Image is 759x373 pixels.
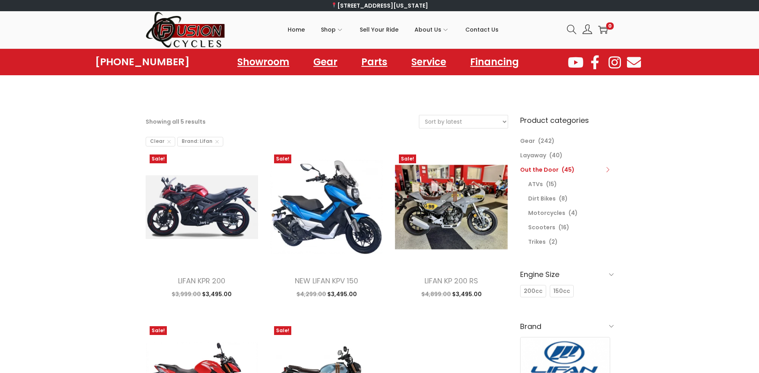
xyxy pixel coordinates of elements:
[305,53,345,71] a: Gear
[520,265,614,284] h6: Engine Size
[520,115,614,126] h6: Product categories
[462,53,527,71] a: Financing
[331,2,428,10] a: [STREET_ADDRESS][US_STATE]
[95,56,190,68] a: [PHONE_NUMBER]
[520,137,535,145] a: Gear
[295,276,358,286] a: NEW LIFAN KPV 150
[146,11,226,48] img: Woostify retina logo
[421,290,425,298] span: $
[528,180,543,188] a: ATVs
[288,12,305,48] a: Home
[419,115,508,128] select: Shop order
[528,238,546,246] a: Trikes
[528,195,556,203] a: Dirt Bikes
[202,290,232,298] span: 3,495.00
[321,12,344,48] a: Shop
[452,290,456,298] span: $
[553,287,570,295] span: 150cc
[288,20,305,40] span: Home
[178,276,225,286] a: LIFAN KPR 200
[421,290,451,298] span: 4,899.00
[146,116,206,127] p: Showing all 5 results
[520,166,559,174] a: Out the Door
[296,290,300,298] span: $
[528,209,565,217] a: Motorcycles
[559,223,569,231] span: (16)
[226,12,561,48] nav: Primary navigation
[538,137,555,145] span: (242)
[524,287,543,295] span: 200cc
[296,290,326,298] span: 4,299.00
[172,290,175,298] span: $
[172,290,201,298] span: 3,999.00
[598,25,608,34] a: 0
[520,151,546,159] a: Layaway
[549,238,558,246] span: (2)
[546,180,557,188] span: (15)
[146,137,175,146] span: Clear
[327,290,331,298] span: $
[403,53,454,71] a: Service
[452,290,482,298] span: 3,495.00
[331,2,337,8] img: 📍
[465,12,499,48] a: Contact Us
[528,223,555,231] a: Scooters
[321,20,336,40] span: Shop
[425,276,478,286] a: LIFAN KP 200 RS
[177,137,223,146] span: Brand: Lifan
[229,53,527,71] nav: Menu
[353,53,395,71] a: Parts
[360,20,399,40] span: Sell Your Ride
[549,151,563,159] span: (40)
[229,53,297,71] a: Showroom
[202,290,206,298] span: $
[559,195,568,203] span: (8)
[562,166,575,174] span: (45)
[415,20,441,40] span: About Us
[327,290,357,298] span: 3,495.00
[415,12,449,48] a: About Us
[520,317,614,336] h6: Brand
[465,20,499,40] span: Contact Us
[569,209,578,217] span: (4)
[360,12,399,48] a: Sell Your Ride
